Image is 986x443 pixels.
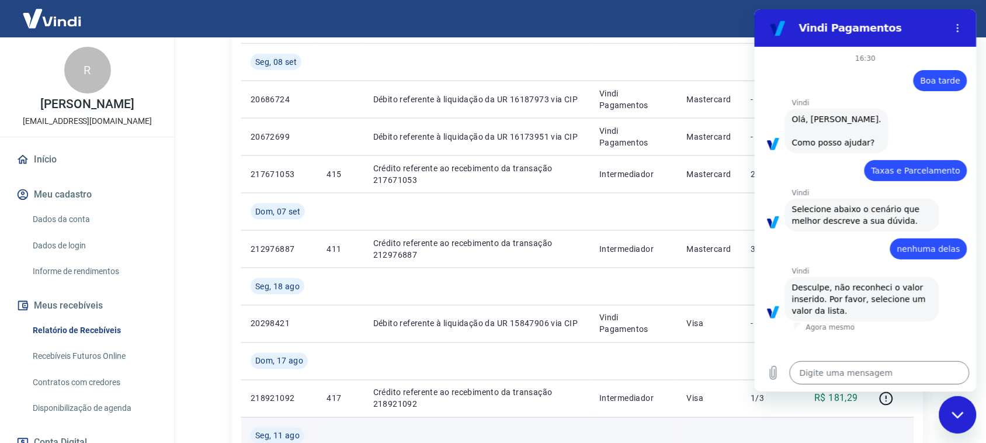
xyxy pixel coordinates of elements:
[751,168,786,180] p: 2/3
[327,243,354,255] p: 411
[687,243,732,255] p: Mastercard
[373,237,581,261] p: Crédito referente ao recebimento da transação 212976887
[251,318,308,330] p: 20298421
[251,243,308,255] p: 212976887
[599,125,668,148] p: Vindi Pagamentos
[751,94,786,105] p: -
[373,162,581,186] p: Crédito referente ao recebimento da transação 217671053
[373,318,581,330] p: Débito referente à liquidação da UR 15847906 via CIP
[755,9,977,392] iframe: Janela de mensagens
[255,56,297,68] span: Seg, 08 set
[599,88,668,111] p: Vindi Pagamentos
[599,393,668,404] p: Intermediador
[687,393,732,404] p: Visa
[251,94,308,105] p: 20686724
[251,131,308,143] p: 20672699
[28,234,161,258] a: Dados de login
[40,98,134,110] p: [PERSON_NAME]
[28,259,161,283] a: Informe de rendimentos
[255,206,300,217] span: Dom, 07 set
[255,430,300,442] span: Seg, 11 ago
[599,243,668,255] p: Intermediador
[687,131,732,143] p: Mastercard
[14,182,161,207] button: Meu cadastro
[327,393,354,404] p: 417
[939,396,977,434] iframe: Botão para abrir a janela de mensagens, conversa em andamento
[815,392,859,406] p: R$ 181,29
[255,281,300,292] span: Seg, 18 ago
[28,207,161,231] a: Dados da conta
[687,94,732,105] p: Mastercard
[930,8,972,30] button: Sair
[28,396,161,420] a: Disponibilização de agenda
[599,312,668,335] p: Vindi Pagamentos
[373,387,581,410] p: Crédito referente ao recebimento da transação 218921092
[28,371,161,394] a: Contratos com credores
[28,319,161,342] a: Relatório de Recebíveis
[751,131,786,143] p: -
[751,318,786,330] p: -
[751,393,786,404] p: 1/3
[255,355,303,367] span: Dom, 17 ago
[23,115,152,127] p: [EMAIL_ADDRESS][DOMAIN_NAME]
[64,47,111,94] div: R
[373,94,581,105] p: Débito referente à liquidação da UR 16187973 via CIP
[14,1,90,36] img: Vindi
[28,344,161,368] a: Recebíveis Futuros Online
[14,293,161,319] button: Meus recebíveis
[251,393,308,404] p: 218921092
[251,168,308,180] p: 217671053
[327,168,354,180] p: 415
[599,168,668,180] p: Intermediador
[14,147,161,172] a: Início
[687,318,732,330] p: Visa
[751,243,786,255] p: 3/3
[373,131,581,143] p: Débito referente à liquidação da UR 16173951 via CIP
[687,168,732,180] p: Mastercard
